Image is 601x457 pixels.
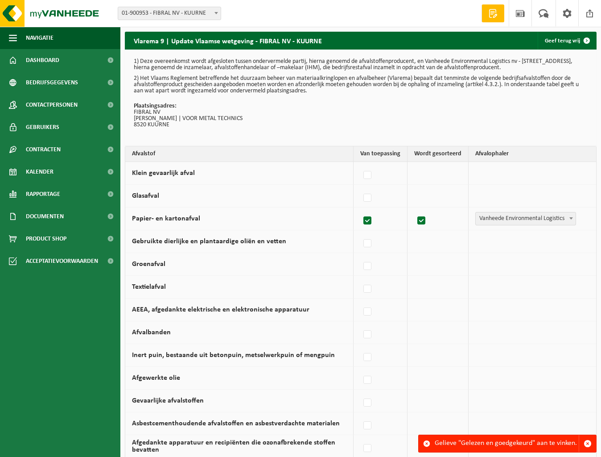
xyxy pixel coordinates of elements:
label: Afgedankte apparatuur en recipiënten die ozonafbrekende stoffen bevatten [132,439,335,453]
label: Gebruikte dierlijke en plantaardige oliën en vetten [132,238,286,245]
th: Afvalophaler [469,146,596,162]
h2: Vlarema 9 | Update Vlaamse wetgeving - FIBRAL NV - KUURNE [125,32,331,49]
span: Product Shop [26,228,66,250]
a: Geef terug vrij [538,32,596,50]
span: Bedrijfsgegevens [26,71,78,94]
label: Papier- en kartonafval [132,215,200,222]
label: AEEA, afgedankte elektrische en elektronische apparatuur [132,306,309,313]
span: Vanheede Environmental Logistics [476,212,576,225]
label: Afvalbanden [132,329,171,336]
th: Van toepassing [354,146,408,162]
th: Afvalstof [125,146,354,162]
p: FIBRAL NV [PERSON_NAME] | VOOR METAL TECHNICS 8520 KUURNE [134,103,588,128]
label: Klein gevaarlijk afval [132,170,195,177]
span: 01-900953 - FIBRAL NV - KUURNE [118,7,221,20]
span: Kalender [26,161,54,183]
p: 1) Deze overeenkomst wordt afgesloten tussen ondervermelde partij, hierna genoemd de afvalstoffen... [134,58,588,71]
label: Gevaarlijke afvalstoffen [132,397,204,404]
span: Acceptatievoorwaarden [26,250,98,272]
span: Gebruikers [26,116,59,138]
span: Contactpersonen [26,94,78,116]
strong: Plaatsingsadres: [134,103,177,109]
span: Documenten [26,205,64,228]
p: 2) Het Vlaams Reglement betreffende het duurzaam beheer van materiaalkringlopen en afvalbeheer (V... [134,75,588,94]
label: Groenafval [132,261,165,268]
span: Navigatie [26,27,54,49]
label: Inert puin, bestaande uit betonpuin, metselwerkpuin of mengpuin [132,352,335,359]
label: Afgewerkte olie [132,374,180,382]
span: Contracten [26,138,61,161]
div: Gelieve "Gelezen en goedgekeurd" aan te vinken. [435,435,579,452]
label: Asbestcementhoudende afvalstoffen en asbestverdachte materialen [132,420,340,427]
label: Textielafval [132,283,166,291]
th: Wordt gesorteerd [408,146,469,162]
span: Vanheede Environmental Logistics [475,212,576,225]
span: Rapportage [26,183,60,205]
label: Glasafval [132,192,159,199]
span: Dashboard [26,49,59,71]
